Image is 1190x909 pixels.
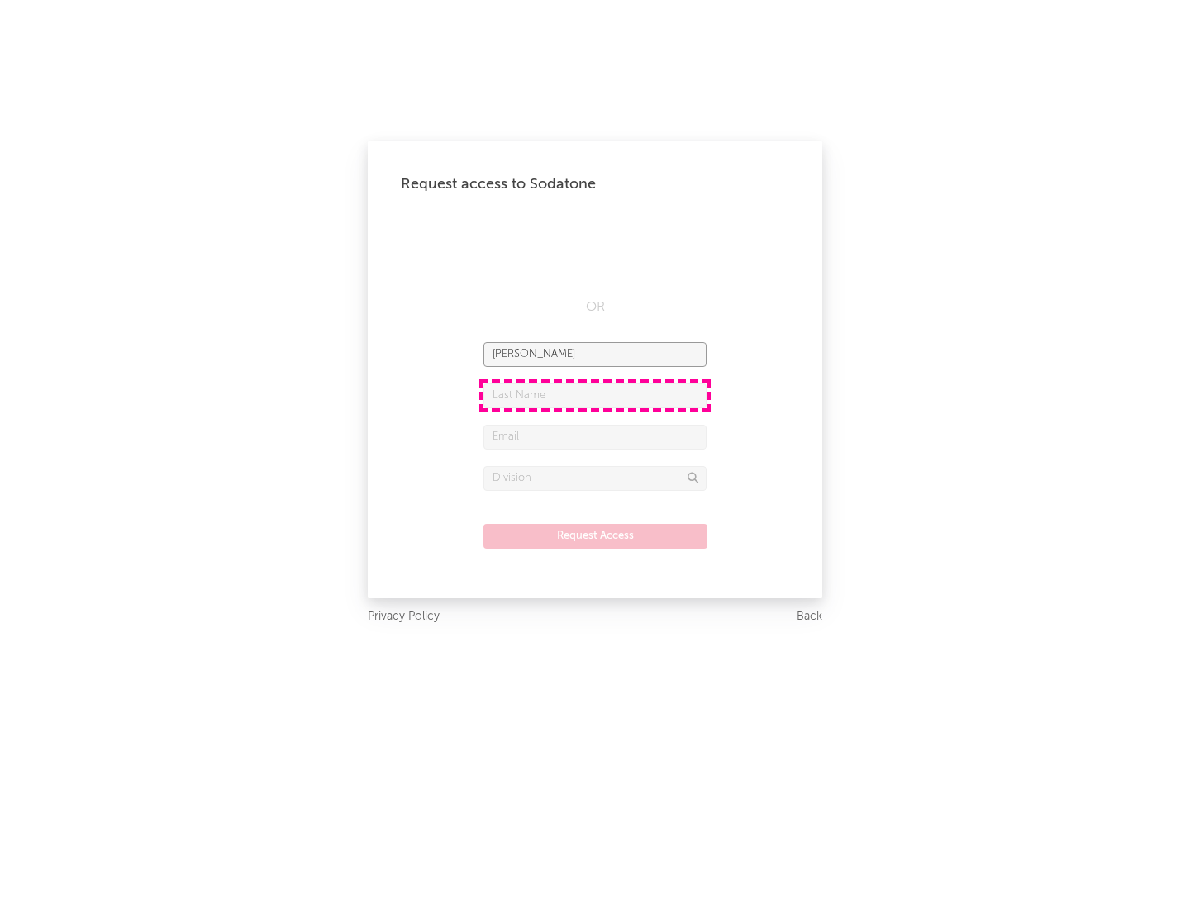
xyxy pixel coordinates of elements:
input: Last Name [483,383,707,408]
div: Request access to Sodatone [401,174,789,194]
div: OR [483,297,707,317]
input: Division [483,466,707,491]
a: Privacy Policy [368,607,440,627]
input: First Name [483,342,707,367]
a: Back [797,607,822,627]
button: Request Access [483,524,707,549]
input: Email [483,425,707,450]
